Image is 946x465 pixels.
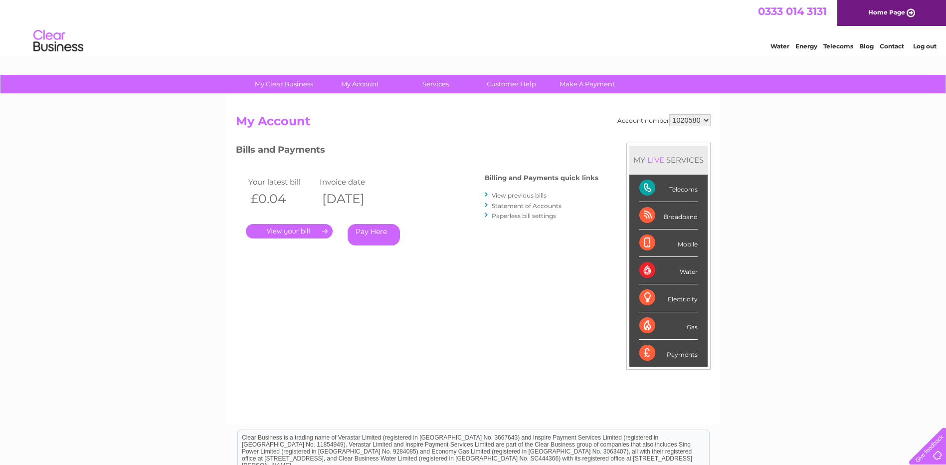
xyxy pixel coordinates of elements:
[246,224,333,238] a: .
[485,174,598,182] h4: Billing and Payments quick links
[795,42,817,50] a: Energy
[770,42,789,50] a: Water
[348,224,400,245] a: Pay Here
[859,42,874,50] a: Blog
[823,42,853,50] a: Telecoms
[639,230,698,257] div: Mobile
[639,312,698,340] div: Gas
[639,284,698,312] div: Electricity
[913,42,937,50] a: Log out
[880,42,904,50] a: Contact
[492,212,556,220] a: Paperless bill settings
[639,175,698,202] div: Telecoms
[246,189,318,209] th: £0.04
[546,75,628,93] a: Make A Payment
[319,75,401,93] a: My Account
[246,175,318,189] td: Your latest bill
[758,5,827,17] a: 0333 014 3131
[492,202,562,210] a: Statement of Accounts
[617,114,711,126] div: Account number
[645,155,666,165] div: LIVE
[639,340,698,367] div: Payments
[492,192,547,199] a: View previous bills
[317,189,389,209] th: [DATE]
[33,26,84,56] img: logo.png
[639,202,698,230] div: Broadband
[236,114,711,133] h2: My Account
[639,257,698,284] div: Water
[629,146,708,174] div: MY SERVICES
[394,75,477,93] a: Services
[317,175,389,189] td: Invoice date
[238,5,709,48] div: Clear Business is a trading name of Verastar Limited (registered in [GEOGRAPHIC_DATA] No. 3667643...
[236,143,598,160] h3: Bills and Payments
[470,75,553,93] a: Customer Help
[243,75,325,93] a: My Clear Business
